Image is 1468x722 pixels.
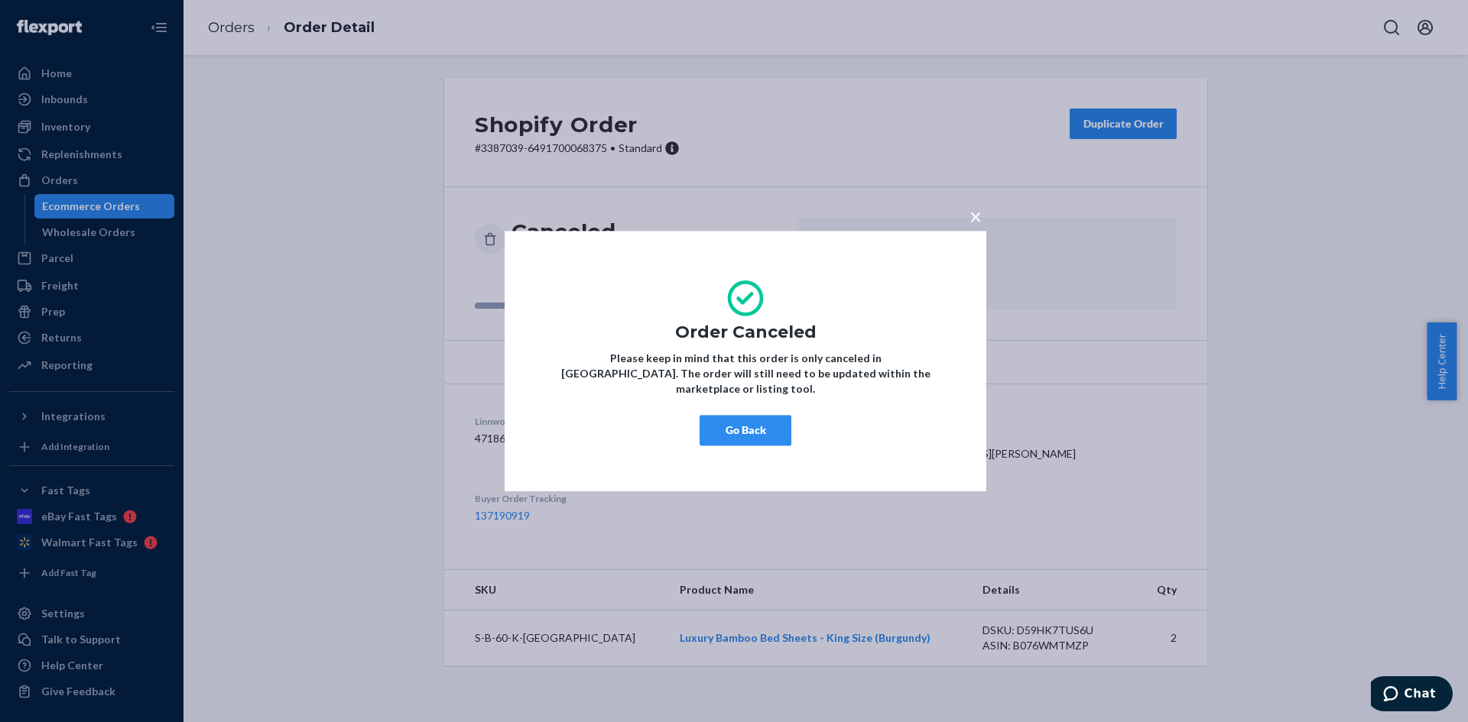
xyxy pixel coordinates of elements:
[550,323,940,342] h1: Order Canceled
[1371,676,1453,714] iframe: Opens a widget where you can chat to one of our agents
[561,351,930,395] strong: Please keep in mind that this order is only canceled in [GEOGRAPHIC_DATA]. The order will still n...
[969,203,982,229] span: ×
[700,415,791,445] button: Go Back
